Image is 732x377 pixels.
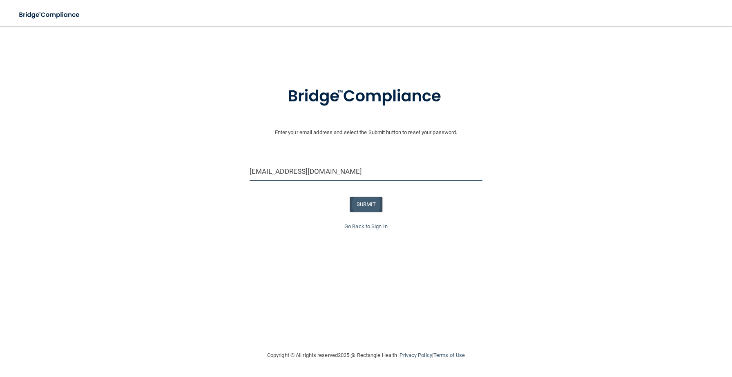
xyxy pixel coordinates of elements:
[344,223,388,229] a: Go Back to Sign In
[350,197,383,212] button: SUBMIT
[217,342,515,368] div: Copyright © All rights reserved 2025 @ Rectangle Health | |
[250,162,483,181] input: Email
[12,7,87,23] img: bridge_compliance_login_screen.278c3ca4.svg
[271,75,461,118] img: bridge_compliance_login_screen.278c3ca4.svg
[399,352,432,358] a: Privacy Policy
[433,352,465,358] a: Terms of Use
[591,319,722,352] iframe: Drift Widget Chat Controller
